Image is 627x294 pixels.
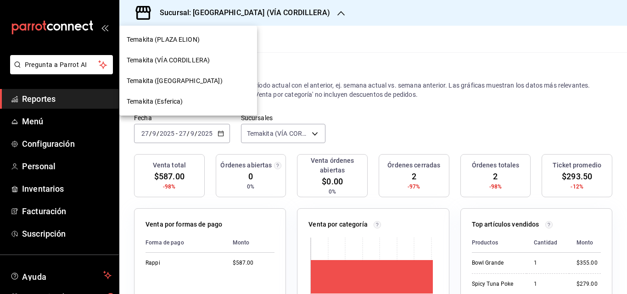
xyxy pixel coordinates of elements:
div: Temakita (PLAZA ELION) [119,29,257,50]
div: Temakita (Esferica) [119,91,257,112]
span: Temakita (PLAZA ELION) [127,35,200,44]
span: Temakita (Esferica) [127,97,183,106]
span: Temakita ([GEOGRAPHIC_DATA]) [127,76,223,86]
div: Temakita ([GEOGRAPHIC_DATA]) [119,71,257,91]
span: Temakita (VÍA CORDILLERA) [127,55,210,65]
div: Temakita (VÍA CORDILLERA) [119,50,257,71]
